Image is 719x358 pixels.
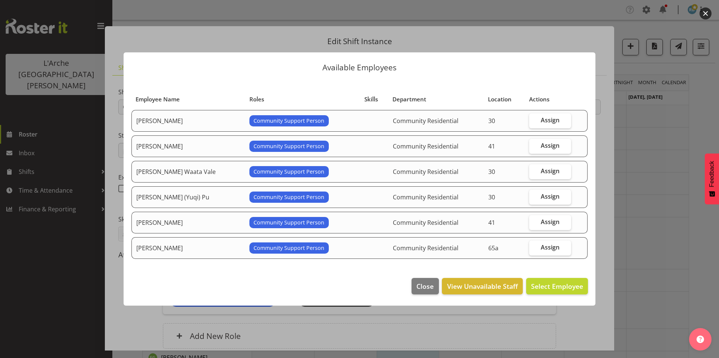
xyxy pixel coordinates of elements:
span: Actions [529,95,549,104]
span: Department [392,95,426,104]
span: Close [416,281,434,291]
span: Community Support Person [254,117,324,125]
td: [PERSON_NAME] Waata Vale [131,161,245,183]
span: Community Support Person [254,244,324,252]
button: Close [412,278,439,294]
span: Community Residential [393,117,458,125]
span: Community Residential [393,168,458,176]
span: Community Residential [393,142,458,150]
span: Community Support Person [254,168,324,176]
span: Assign [541,167,559,175]
span: Employee Name [136,95,180,104]
p: Available Employees [131,64,588,71]
span: Select Employee [531,282,583,291]
td: [PERSON_NAME] (Yuqi) Pu [131,186,245,208]
span: 30 [488,193,495,201]
td: [PERSON_NAME] [131,110,245,132]
td: [PERSON_NAME] [131,237,245,259]
button: Select Employee [526,278,588,294]
span: Community Residential [393,244,458,252]
span: 41 [488,218,495,227]
td: [PERSON_NAME] [131,135,245,157]
span: Assign [541,218,559,226]
span: Assign [541,193,559,200]
span: 65a [488,244,498,252]
span: 41 [488,142,495,150]
img: help-xxl-2.png [697,336,704,343]
span: 30 [488,168,495,176]
span: Assign [541,142,559,149]
span: Assign [541,244,559,251]
span: Skills [364,95,378,104]
span: Community Support Person [254,193,324,201]
span: 30 [488,117,495,125]
span: Location [488,95,512,104]
span: Community Residential [393,218,458,227]
span: Community Support Person [254,218,324,227]
span: Roles [249,95,264,104]
td: [PERSON_NAME] [131,212,245,233]
span: Feedback [709,161,715,187]
button: Feedback - Show survey [705,153,719,204]
span: Community Residential [393,193,458,201]
span: Assign [541,116,559,124]
span: Community Support Person [254,142,324,150]
button: View Unavailable Staff [442,278,522,294]
span: View Unavailable Staff [447,281,518,291]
